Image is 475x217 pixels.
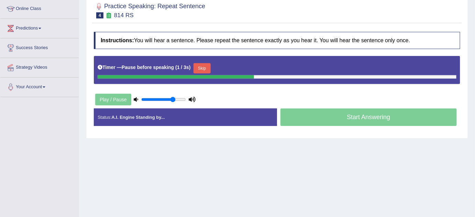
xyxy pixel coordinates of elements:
strong: A.I. Engine Standing by... [111,115,165,120]
small: 814 RS [114,12,134,19]
button: Skip [194,63,211,73]
a: Your Account [0,78,79,95]
h2: Practice Speaking: Repeat Sentence [94,1,205,19]
a: Success Stories [0,38,79,56]
h5: Timer — [98,65,191,70]
div: Status: [94,108,277,126]
b: 1 / 3s [177,65,189,70]
b: ( [175,65,177,70]
a: Strategy Videos [0,58,79,75]
small: Exam occurring question [105,12,112,19]
h4: You will hear a sentence. Please repeat the sentence exactly as you hear it. You will hear the se... [94,32,460,49]
span: 4 [96,12,103,19]
b: Pause before speaking [122,65,174,70]
a: Predictions [0,19,79,36]
b: ) [189,65,191,70]
b: Instructions: [101,37,134,43]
